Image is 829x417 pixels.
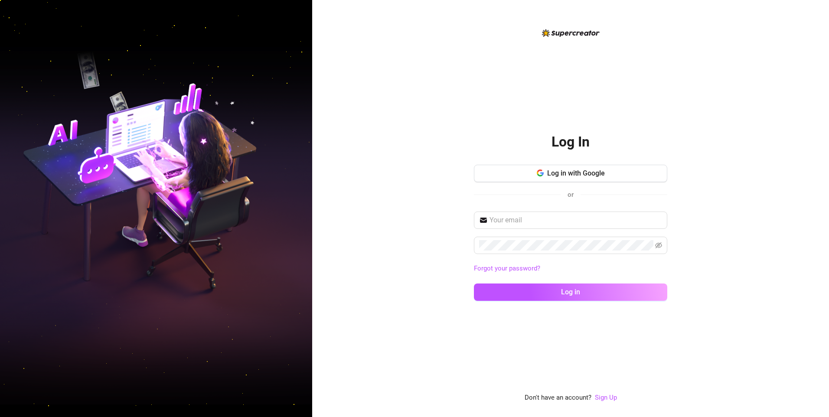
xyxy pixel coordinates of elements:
[474,283,667,301] button: Log in
[474,165,667,182] button: Log in with Google
[490,215,662,225] input: Your email
[568,191,574,199] span: or
[655,242,662,249] span: eye-invisible
[542,29,600,37] img: logo-BBDzfeDw.svg
[561,288,580,296] span: Log in
[474,264,667,274] a: Forgot your password?
[547,169,605,177] span: Log in with Google
[595,394,617,401] a: Sign Up
[552,133,590,151] h2: Log In
[474,264,540,272] a: Forgot your password?
[525,393,591,403] span: Don't have an account?
[595,393,617,403] a: Sign Up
